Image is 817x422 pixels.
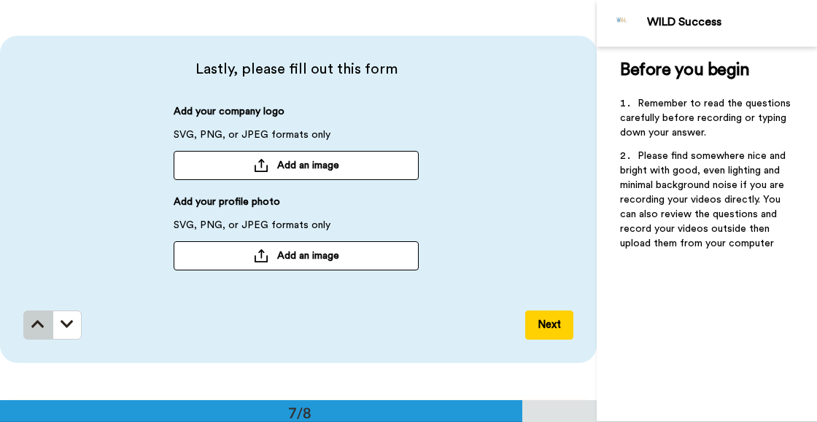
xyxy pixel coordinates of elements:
[647,15,816,29] div: WILD Success
[620,61,749,79] span: Before you begin
[174,151,419,180] button: Add an image
[605,6,640,41] img: Profile Image
[174,195,280,218] span: Add your profile photo
[277,249,339,263] span: Add an image
[277,158,339,173] span: Add an image
[174,104,284,128] span: Add your company logo
[620,98,794,138] span: Remember to read the questions carefully before recording or typing down your answer.
[174,218,330,241] span: SVG, PNG, or JPEG formats only
[174,128,330,151] span: SVG, PNG, or JPEG formats only
[620,151,789,249] span: Please find somewhere nice and bright with good, even lighting and minimal background noise if yo...
[23,59,569,79] span: Lastly, please fill out this form
[174,241,419,270] button: Add an image
[525,310,573,340] button: Next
